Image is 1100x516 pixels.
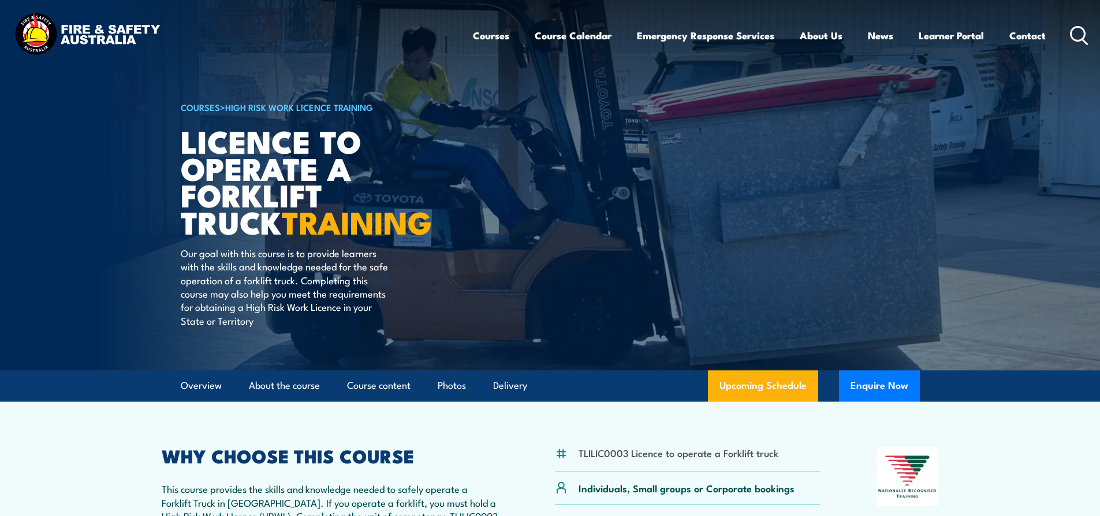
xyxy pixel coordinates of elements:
a: News [868,20,893,51]
p: Individuals, Small groups or Corporate bookings [579,481,795,495]
a: About Us [800,20,842,51]
h6: > [181,100,466,114]
strong: TRAINING [282,197,432,245]
button: Enquire Now [839,370,920,402]
a: Learner Portal [919,20,984,51]
h1: Licence to operate a forklift truck [181,127,466,235]
li: TLILIC0003 Licence to operate a Forklift truck [579,446,778,459]
a: Photos [438,370,466,401]
a: About the course [249,370,320,401]
a: Emergency Response Services [637,20,774,51]
a: Contact [1009,20,1046,51]
p: Our goal with this course is to provide learners with the skills and knowledge needed for the saf... [181,246,391,327]
a: Courses [473,20,509,51]
a: High Risk Work Licence Training [225,101,373,113]
a: COURSES [181,101,220,113]
a: Course content [347,370,411,401]
img: Nationally Recognised Training logo. [877,447,939,506]
a: Course Calendar [535,20,611,51]
h2: WHY CHOOSE THIS COURSE [162,447,499,463]
a: Overview [181,370,222,401]
a: Upcoming Schedule [708,370,818,402]
a: Delivery [493,370,527,401]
